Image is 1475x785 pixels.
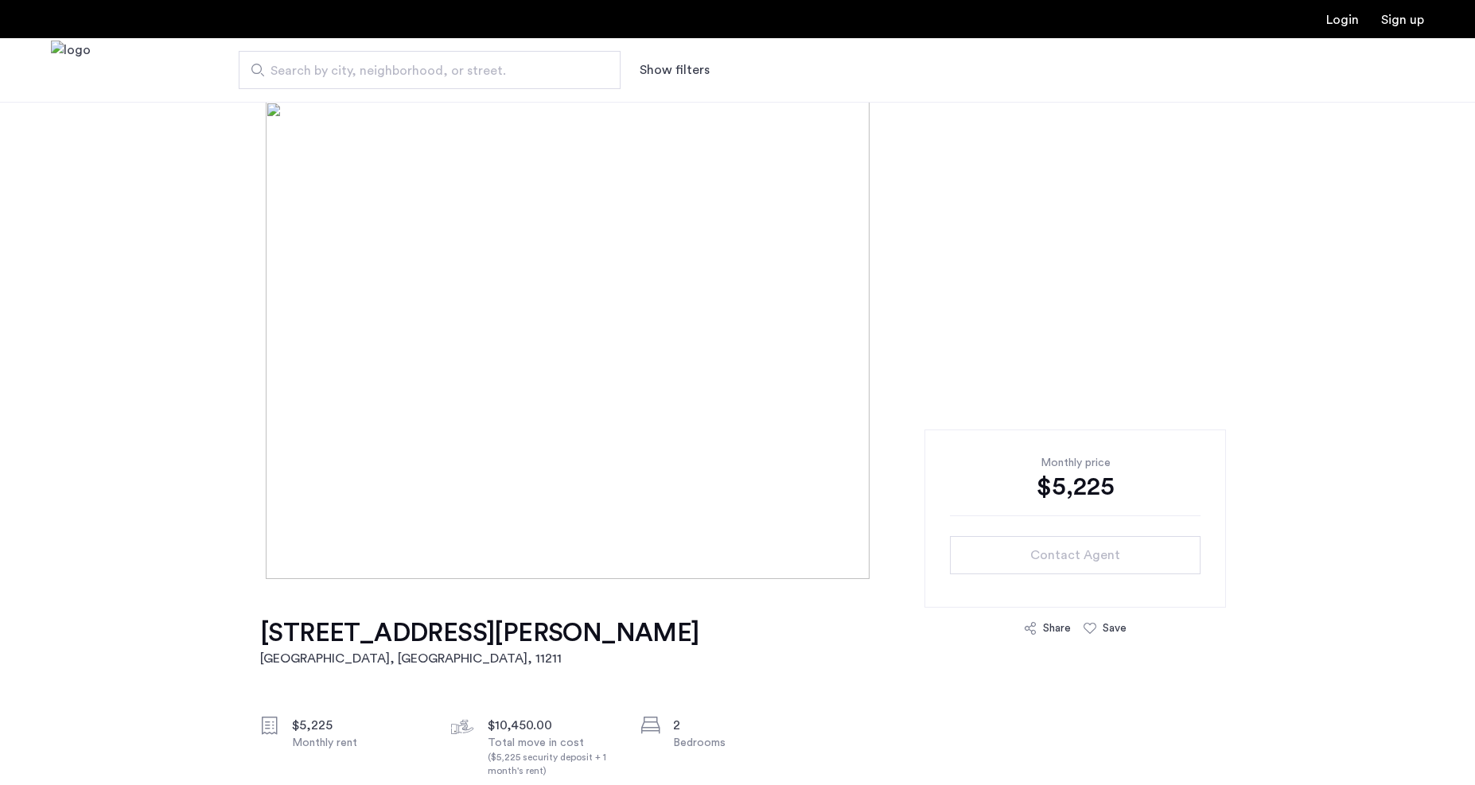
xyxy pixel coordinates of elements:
div: 2 [673,716,807,735]
h1: [STREET_ADDRESS][PERSON_NAME] [260,617,699,649]
div: Save [1103,620,1127,636]
div: Monthly price [950,455,1201,471]
h2: [GEOGRAPHIC_DATA], [GEOGRAPHIC_DATA] , 11211 [260,649,699,668]
a: Registration [1381,14,1424,26]
div: Total move in cost [488,735,621,778]
input: Apartment Search [239,51,621,89]
a: [STREET_ADDRESS][PERSON_NAME][GEOGRAPHIC_DATA], [GEOGRAPHIC_DATA], 11211 [260,617,699,668]
div: Bedrooms [673,735,807,751]
div: $10,450.00 [488,716,621,735]
div: Share [1043,620,1071,636]
div: $5,225 [950,471,1201,503]
a: Cazamio Logo [51,41,91,100]
img: [object%20Object] [266,102,1210,579]
a: Login [1326,14,1359,26]
div: $5,225 [292,716,426,735]
button: button [950,536,1201,574]
img: logo [51,41,91,100]
button: Show or hide filters [640,60,710,80]
span: Contact Agent [1030,546,1120,565]
span: Search by city, neighborhood, or street. [270,61,576,80]
div: Monthly rent [292,735,426,751]
div: ($5,225 security deposit + 1 month's rent) [488,751,621,778]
